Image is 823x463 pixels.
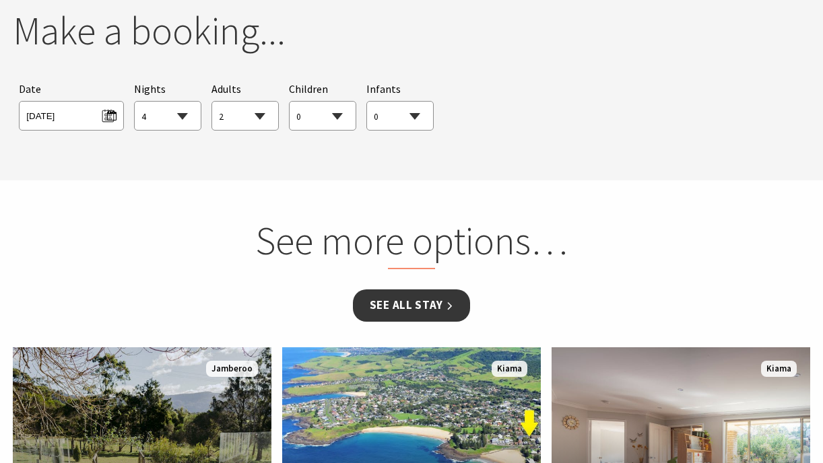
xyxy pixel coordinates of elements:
div: Choose a number of nights [134,81,201,131]
h2: Make a booking... [13,7,810,55]
span: Children [289,82,328,96]
div: Please choose your desired arrival date [19,81,123,131]
span: Adults [211,82,241,96]
span: Infants [366,82,401,96]
span: Kiama [761,361,797,378]
span: Kiama [492,361,527,378]
span: [DATE] [26,105,116,123]
h2: See more options… [155,217,669,270]
span: Nights [134,81,166,98]
span: Date [19,82,41,96]
a: See all Stay [353,289,470,321]
span: Jamberoo [206,361,258,378]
